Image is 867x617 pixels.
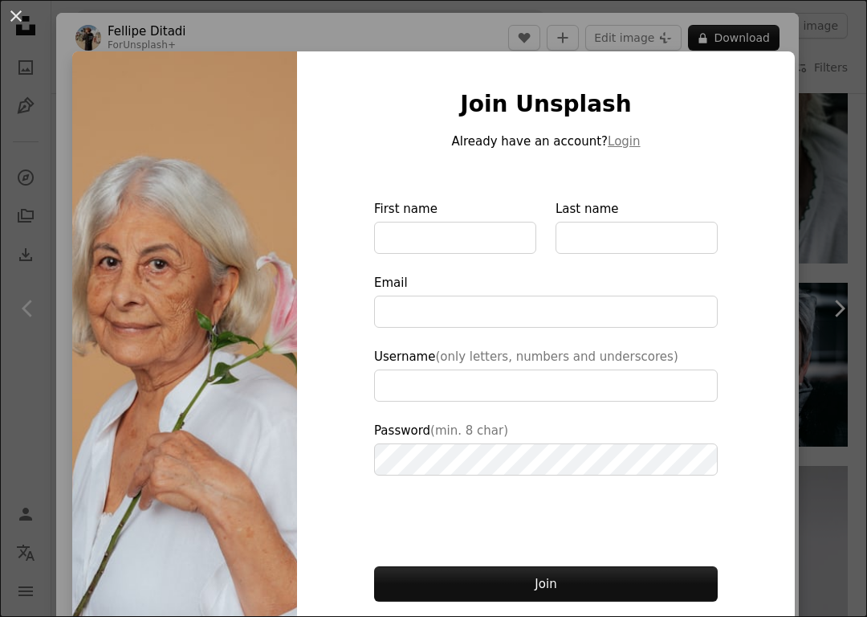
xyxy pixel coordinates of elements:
span: (min. 8 char) [430,423,508,438]
input: Last name [556,222,718,254]
p: Already have an account? [374,132,718,151]
span: (only letters, numbers and underscores) [435,349,678,364]
input: Username(only letters, numbers and underscores) [374,370,718,402]
label: Username [374,347,718,402]
button: Login [608,132,640,151]
button: Join [374,566,718,602]
label: Last name [556,199,718,254]
label: First name [374,199,536,254]
label: Email [374,273,718,328]
label: Password [374,421,718,476]
input: First name [374,222,536,254]
h1: Join Unsplash [374,90,718,119]
input: Password(min. 8 char) [374,443,718,476]
input: Email [374,296,718,328]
